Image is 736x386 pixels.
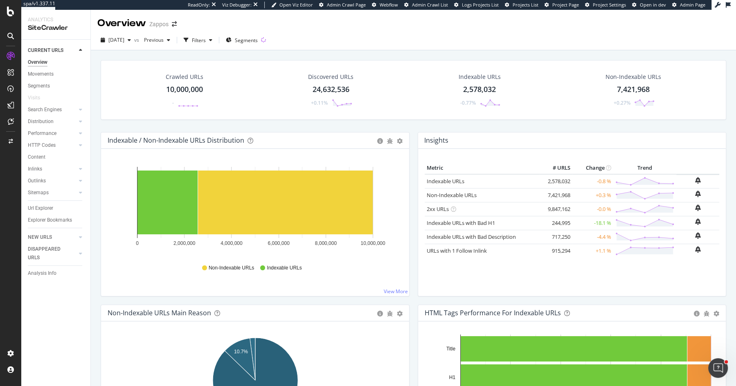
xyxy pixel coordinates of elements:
td: 717,250 [540,230,572,244]
span: Non-Indexable URLs [209,265,254,272]
div: bell-plus [695,246,701,253]
div: Filters [192,37,206,44]
div: circle-info [377,311,383,316]
div: Analytics [28,16,84,23]
span: 2025 Aug. 25th [108,36,124,43]
a: Segments [28,82,85,90]
div: 10,000,000 [166,84,203,95]
text: 2,000,000 [173,240,196,246]
div: Viz Debugger: [222,2,252,8]
span: vs [134,36,141,43]
td: -4.4 % [572,230,613,244]
div: bug [387,311,393,316]
span: Open Viz Editor [279,2,313,8]
text: 10,000,000 [360,240,385,246]
div: bell-plus [695,232,701,239]
div: CURRENT URLS [28,46,63,55]
td: -0.8 % [572,174,613,189]
div: HTTP Codes [28,141,56,150]
iframe: Intercom live chat [708,358,728,378]
td: 2,578,032 [540,174,572,189]
td: +0.3 % [572,188,613,202]
td: +1.1 % [572,244,613,258]
td: 7,421,968 [540,188,572,202]
button: Previous [141,34,173,47]
a: Inlinks [28,165,77,173]
div: +0.27% [613,99,630,106]
div: -0.77% [460,99,476,106]
div: bug [704,311,709,316]
a: HTTP Codes [28,141,77,150]
text: 6,000,000 [268,240,290,246]
span: Logs Projects List [462,2,499,8]
div: Overview [97,16,146,30]
div: DISAPPEARED URLS [28,245,69,262]
a: Admin Crawl Page [319,2,366,8]
th: Trend [613,162,676,174]
a: Open Viz Editor [271,2,313,8]
a: NEW URLS [28,233,77,242]
div: Url Explorer [28,204,53,213]
a: CURRENT URLS [28,46,77,55]
button: Filters [180,34,216,47]
a: Open in dev [632,2,666,8]
div: Sitemaps [28,189,49,197]
a: Project Page [545,2,579,8]
th: Change [572,162,613,174]
div: 24,632,536 [313,84,349,95]
div: bell-plus [695,191,701,197]
span: Previous [141,36,164,43]
td: 244,995 [540,216,572,230]
div: 2,578,032 [463,84,496,95]
a: Performance [28,129,77,138]
div: Non-Indexable URLs [605,73,661,81]
div: SiteCrawler [28,23,84,33]
text: 10.7% [234,349,248,355]
a: Movements [28,70,85,79]
a: Explorer Bookmarks [28,216,85,224]
a: View More [384,288,408,295]
h4: Insights [424,135,448,146]
div: Content [28,153,45,162]
a: URLs with 1 Follow Inlink [427,247,487,254]
text: 4,000,000 [221,240,243,246]
a: Indexable URLs with Bad Description [427,233,516,240]
div: HTML Tags Performance for Indexable URLs [425,309,561,317]
a: 2xx URLs [427,205,449,213]
svg: A chart. [108,162,403,257]
a: Non-Indexable URLs [427,191,477,199]
a: Visits [28,94,48,102]
span: Project Settings [593,2,626,8]
a: Analysis Info [28,269,85,278]
div: Overview [28,58,47,67]
text: H1 [449,375,455,380]
span: Segments [235,37,258,44]
span: Open in dev [640,2,666,8]
text: 8,000,000 [315,240,337,246]
div: Discovered URLs [308,73,353,81]
span: Projects List [513,2,538,8]
span: Webflow [380,2,398,8]
span: Admin Crawl List [412,2,448,8]
div: bell-plus [695,204,701,211]
div: Indexable / Non-Indexable URLs Distribution [108,136,244,144]
div: Visits [28,94,40,102]
td: 9,847,162 [540,202,572,216]
button: Segments [223,34,261,47]
div: Zappos [149,20,169,28]
div: bell-plus [695,177,701,184]
td: 915,294 [540,244,572,258]
div: Non-Indexable URLs Main Reason [108,309,211,317]
div: Performance [28,129,56,138]
div: gear [397,138,403,144]
a: Indexable URLs [427,177,464,185]
div: Outlinks [28,177,46,185]
div: +0.11% [311,99,328,106]
div: circle-info [377,138,383,144]
div: bell-plus [695,218,701,225]
td: -0.0 % [572,202,613,216]
div: Segments [28,82,50,90]
a: Search Engines [28,105,77,114]
a: Logs Projects List [454,2,499,8]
